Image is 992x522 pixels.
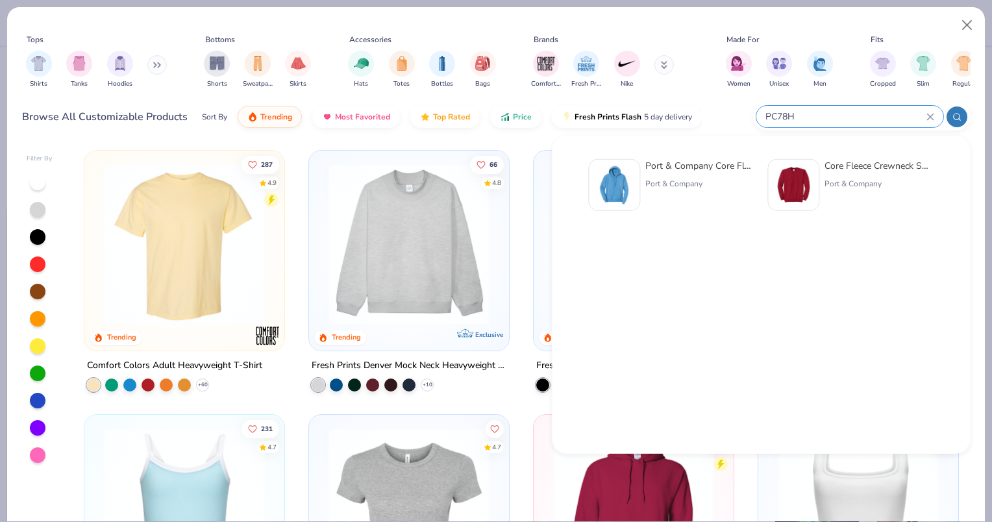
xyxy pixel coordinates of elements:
[410,106,480,128] button: Top Rated
[431,79,453,89] span: Bottles
[26,51,52,89] button: filter button
[30,79,47,89] span: Shirts
[614,51,640,89] div: filter for Nike
[260,112,292,122] span: Trending
[807,51,833,89] button: filter button
[726,51,752,89] div: filter for Women
[66,51,92,89] div: filter for Tanks
[531,51,561,89] div: filter for Comfort Colors
[285,51,311,89] button: filter button
[393,79,410,89] span: Totes
[312,358,506,374] div: Fresh Prints Denver Mock Neck Heavyweight Sweatshirt
[348,51,374,89] div: filter for Hats
[486,419,504,438] button: Like
[251,56,265,71] img: Sweatpants Image
[433,112,470,122] span: Top Rated
[312,106,400,128] button: Most Favorited
[71,79,88,89] span: Tanks
[107,51,133,89] div: filter for Hoodies
[726,34,759,45] div: Made For
[27,34,43,45] div: Tops
[107,51,133,89] button: filter button
[243,51,273,89] div: filter for Sweatpants
[645,178,754,190] div: Port & Company
[354,56,369,71] img: Hats Image
[875,56,890,71] img: Cropped Image
[238,106,302,128] button: Trending
[247,112,258,122] img: trending.gif
[242,419,280,438] button: Like
[243,51,273,89] button: filter button
[204,51,230,89] div: filter for Shorts
[420,112,430,122] img: TopRated.gif
[870,51,896,89] div: filter for Cropped
[644,110,692,125] span: 5 day delivery
[349,34,391,45] div: Accessories
[291,56,306,71] img: Skirts Image
[423,381,432,389] span: + 10
[335,112,390,122] span: Most Favorited
[769,79,789,89] span: Unisex
[492,178,501,188] div: 4.8
[395,56,409,71] img: Totes Image
[242,155,280,173] button: Like
[470,51,496,89] div: filter for Bags
[475,79,490,89] span: Bags
[268,442,277,452] div: 4.7
[348,51,374,89] button: filter button
[285,51,311,89] div: filter for Skirts
[202,111,227,123] div: Sort By
[531,51,561,89] button: filter button
[207,79,227,89] span: Shorts
[772,56,787,71] img: Unisex Image
[513,112,532,122] span: Price
[354,79,368,89] span: Hats
[575,112,641,122] span: Fresh Prints Flash
[290,79,306,89] span: Skirts
[766,51,792,89] button: filter button
[951,51,977,89] button: filter button
[254,323,280,349] img: Comfort Colors logo
[552,106,702,128] button: Fresh Prints Flash5 day delivery
[917,79,930,89] span: Slim
[31,56,46,71] img: Shirts Image
[205,34,235,45] div: Bottoms
[910,51,936,89] div: filter for Slim
[617,54,637,73] img: Nike Image
[726,51,752,89] button: filter button
[764,109,926,124] input: Try "T-Shirt"
[27,154,53,164] div: Filter By
[956,56,971,71] img: Regular Image
[429,51,455,89] button: filter button
[916,56,930,71] img: Slim Image
[536,358,706,374] div: Fresh Prints Boston Heavyweight Hoodie
[243,79,273,89] span: Sweatpants
[727,79,750,89] span: Women
[66,51,92,89] button: filter button
[614,51,640,89] button: filter button
[210,56,225,71] img: Shorts Image
[766,51,792,89] div: filter for Unisex
[113,56,127,71] img: Hoodies Image
[322,112,332,122] img: most_fav.gif
[813,79,826,89] span: Men
[72,56,86,71] img: Tanks Image
[87,358,262,374] div: Comfort Colors Adult Heavyweight T-Shirt
[492,442,501,452] div: 4.7
[429,51,455,89] div: filter for Bottles
[475,56,490,71] img: Bags Image
[26,51,52,89] div: filter for Shirts
[645,159,754,173] div: Port & Company Core Fleece Pullover Hooded Sweatshirt
[389,51,415,89] div: filter for Totes
[577,54,596,73] img: Fresh Prints Image
[731,56,746,71] img: Women Image
[536,54,556,73] img: Comfort Colors Image
[435,56,449,71] img: Bottles Image
[870,51,896,89] button: filter button
[571,51,601,89] div: filter for Fresh Prints
[952,79,976,89] span: Regular
[807,51,833,89] div: filter for Men
[621,79,633,89] span: Nike
[475,330,503,339] span: Exclusive
[262,425,273,432] span: 231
